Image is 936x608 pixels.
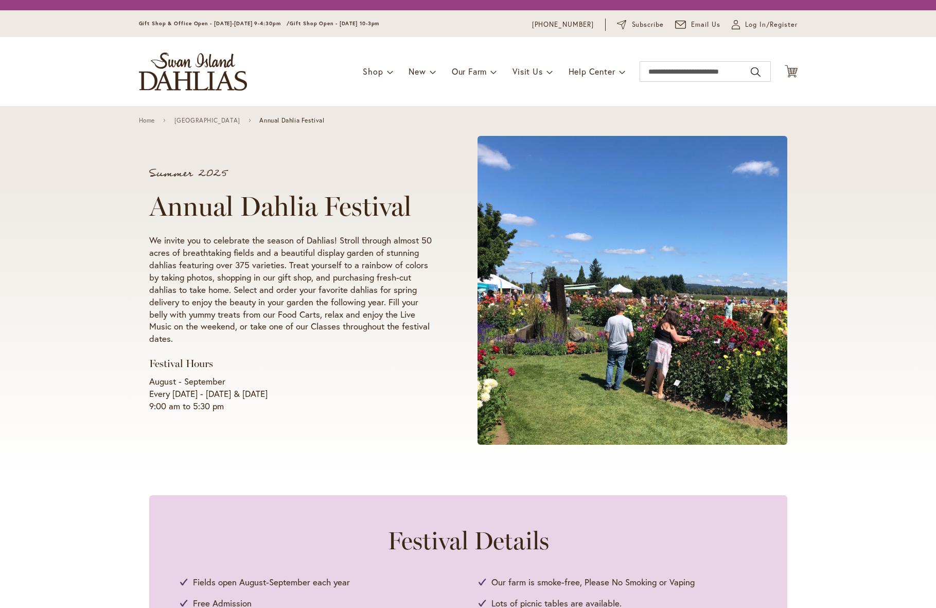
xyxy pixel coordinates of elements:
[149,357,438,370] h3: Festival Hours
[617,20,664,30] a: Subscribe
[691,20,720,30] span: Email Us
[149,168,438,179] p: Summer 2025
[174,117,240,124] a: [GEOGRAPHIC_DATA]
[149,191,438,222] h1: Annual Dahlia Festival
[491,576,695,589] span: Our farm is smoke-free, Please No Smoking or Vaping
[193,576,350,589] span: Fields open August-September each year
[513,66,542,77] span: Visit Us
[363,66,383,77] span: Shop
[409,66,426,77] span: New
[732,20,798,30] a: Log In/Register
[569,66,615,77] span: Help Center
[149,375,438,412] p: August - September Every [DATE] - [DATE] & [DATE] 9:00 am to 5:30 pm
[632,20,664,30] span: Subscribe
[452,66,487,77] span: Our Farm
[139,20,290,27] span: Gift Shop & Office Open - [DATE]-[DATE] 9-4:30pm /
[149,234,438,345] p: We invite you to celebrate the season of Dahlias! Stroll through almost 50 acres of breathtaking ...
[139,53,247,91] a: store logo
[290,20,379,27] span: Gift Shop Open - [DATE] 10-3pm
[675,20,720,30] a: Email Us
[180,526,756,555] h2: Festival Details
[139,117,155,124] a: Home
[532,20,594,30] a: [PHONE_NUMBER]
[745,20,798,30] span: Log In/Register
[751,64,760,80] button: Search
[259,117,324,124] span: Annual Dahlia Festival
